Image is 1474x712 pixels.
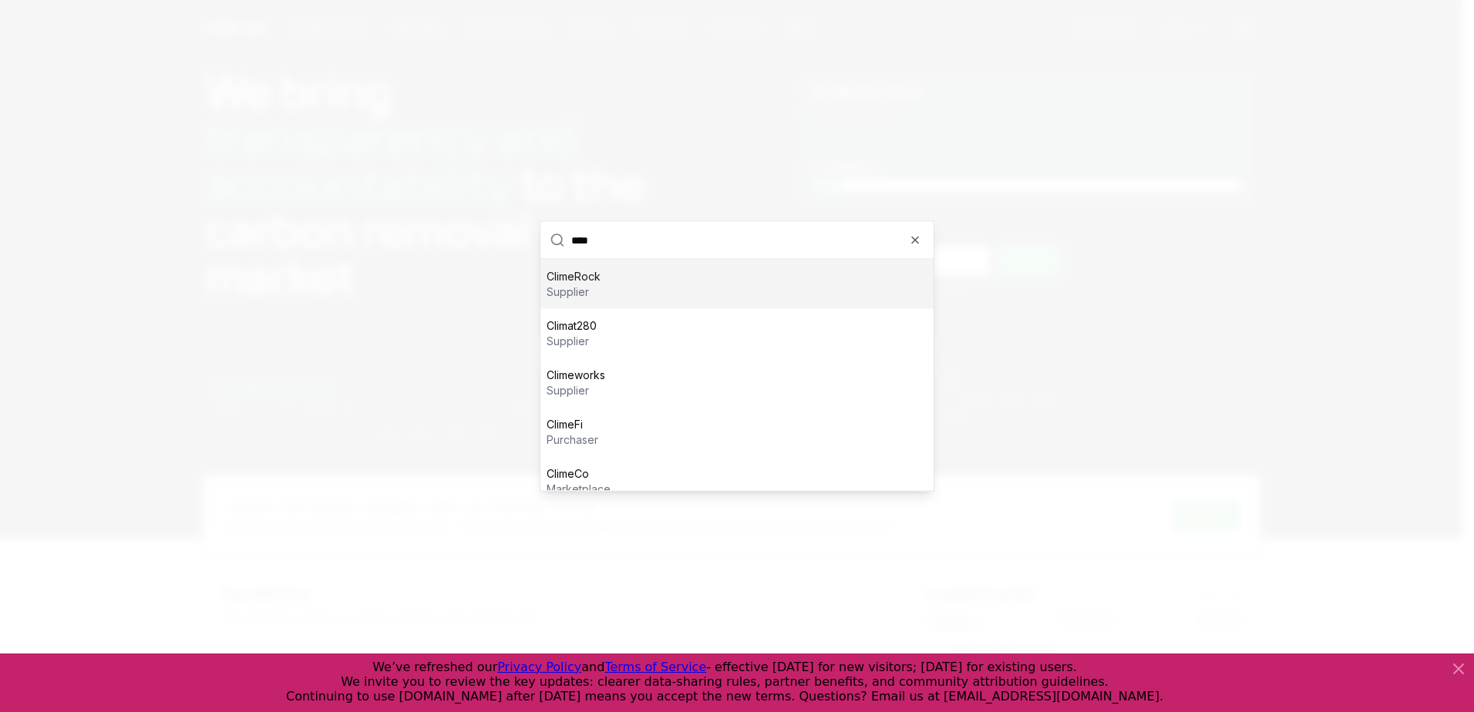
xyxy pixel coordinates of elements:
p: Climeworks [547,368,605,383]
p: ClimeFi [547,417,598,432]
p: supplier [547,334,597,349]
p: purchaser [547,432,598,448]
p: ClimeCo [547,466,611,482]
p: ClimeRock [547,269,601,284]
p: supplier [547,383,605,398]
p: Climat280 [547,318,597,334]
p: supplier [547,284,601,300]
p: marketplace [547,482,611,497]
